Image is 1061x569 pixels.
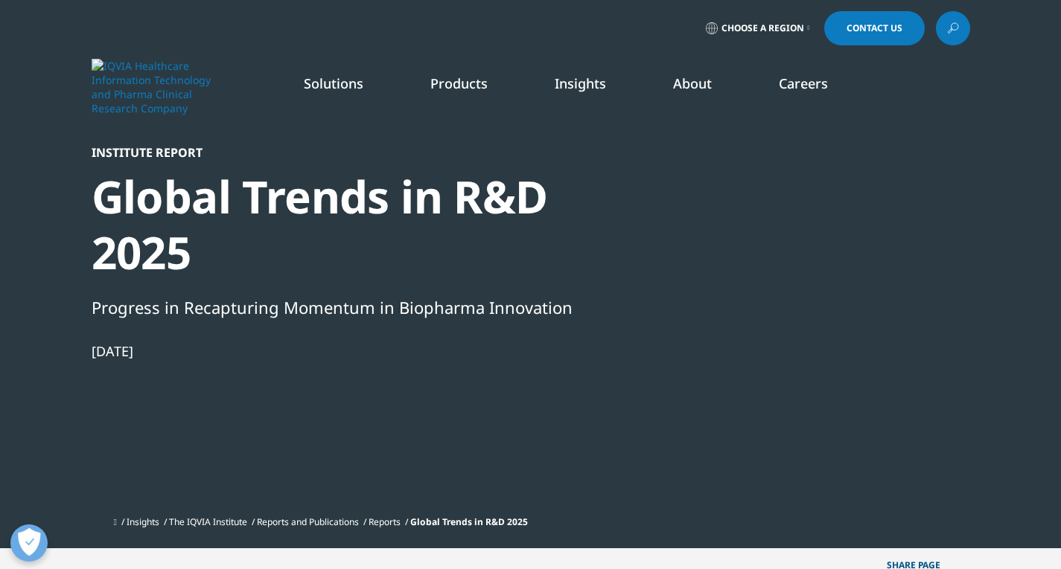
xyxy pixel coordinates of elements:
[410,515,528,528] span: Global Trends in R&D 2025
[673,74,712,92] a: About
[92,169,602,280] div: Global Trends in R&D 2025
[169,515,247,528] a: The IQVIA Institute
[217,52,970,122] nav: Primary
[847,24,902,33] span: Contact Us
[304,74,363,92] a: Solutions
[369,515,401,528] a: Reports
[779,74,828,92] a: Careers
[127,515,159,528] a: Insights
[824,11,925,45] a: Contact Us
[92,342,602,360] div: [DATE]
[10,524,48,562] button: Open Preferences
[257,515,359,528] a: Reports and Publications
[555,74,606,92] a: Insights
[92,59,211,115] img: IQVIA Healthcare Information Technology and Pharma Clinical Research Company
[721,22,804,34] span: Choose a Region
[92,145,602,160] div: Institute Report
[430,74,488,92] a: Products
[92,295,602,320] div: Progress in Recapturing Momentum in Biopharma Innovation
